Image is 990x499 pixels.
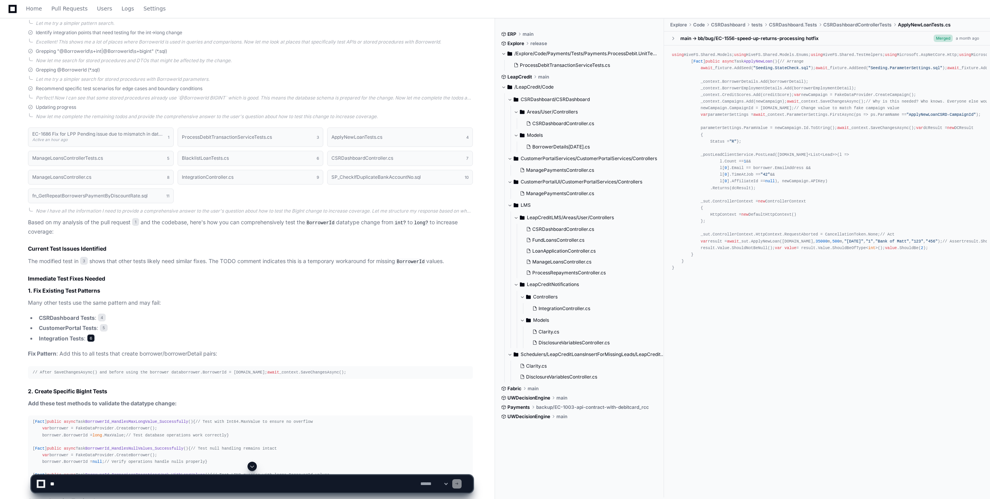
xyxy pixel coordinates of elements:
svg: Directory [514,201,518,210]
svg: Directory [526,316,531,325]
h1: ManageLoansControllerTests.cs [32,156,103,161]
span: Grepping @BorrowerId (*.sql) [36,67,100,73]
span: 500 [832,239,839,244]
span: Active an hour ago [32,137,68,142]
span: var [701,112,708,117]
span: ProcessDebitTransactionServiceTests.cs [520,62,610,68]
span: DisclosureVariablesController.cs [526,374,597,380]
span: ProcessRepaymentsController.cs [532,270,606,276]
span: await [816,66,828,70]
h1: EC-1686 Fix for LPP Pending issue due to mismatch in datatypes [32,132,164,136]
span: IntegrationController.cs [539,305,590,312]
button: BlacklistLoanTests.cs6 [178,151,323,166]
p: : Add this to all tests that create borrower/borrowerDetail pairs: [28,349,473,358]
span: // Act [880,232,894,237]
span: async [64,419,76,424]
h2: Current Test Issues Identified [28,245,473,253]
button: ManagePaymentsController.cs [517,188,660,199]
button: CSRDashboardController.cs7 [327,151,473,166]
span: CSRDashboard [711,22,745,28]
span: Grepping "@BorrowerId\s+int|@BorrowerId\s+bigint" (*.sql) [36,48,167,54]
h1: BlacklistLoanTests.cs [182,156,229,161]
span: 9 [317,174,319,180]
span: /Explore/Code/Payments/Tests/Payments.ProcessDebit.UnitTests [514,51,658,57]
span: LeapCredit [507,74,532,80]
span: Explore [670,22,687,28]
span: LeapCreditNotifications [527,281,579,288]
button: LeapCreditNotifications [514,278,664,291]
span: Updating progress [36,104,76,110]
button: CustomerPortalServices/CustomerPortalServices/Controllers [507,152,664,165]
svg: Directory [526,292,531,302]
span: using [959,52,971,57]
span: main [523,31,533,37]
span: LeapCreditLMS/Areas/User/Controllers [527,215,614,221]
span: "ApplyNewLoanCSRD-CampaignId" [906,112,976,117]
button: DisclosureVariablesController.cs [517,372,660,382]
li: : [37,334,473,343]
span: Fact [35,419,45,424]
span: 35000 [816,239,828,244]
code: BorrowerId [305,220,336,227]
span: 5 [100,324,108,332]
span: 2 [921,246,923,250]
h1: SP_CheckIfDuplicateBankAccountNo.sql [331,175,421,180]
div: Let me try a simpler pattern search. [36,20,473,26]
span: backup/EC-1003-api-contract-with-debitcard_rcc [536,404,649,410]
span: "1" [866,239,873,244]
span: // Arrange [780,59,804,64]
button: Models [514,129,664,141]
span: long [92,433,102,438]
span: UWDecisionEngine [507,414,550,420]
div: Let me try a simpler search for stored procedures with BorrowerId parameters. [36,76,473,82]
span: "456" [926,239,938,244]
div: Now let me complete the remaining todos and provide the comprehensive answer to the user's questi... [36,113,473,120]
span: CSRDashboard.Tests [769,22,817,28]
li: : [37,324,473,333]
button: ManagePaymentsController.cs [517,165,660,176]
span: await [947,66,959,70]
span: var [42,453,49,457]
div: Excellent! This shows me a lot of places where BorrowerId is used in queries and comparisons. Now... [36,39,473,45]
span: ERP [507,31,516,37]
span: LoanApplicationController.cs [532,248,596,254]
svg: Directory [514,177,518,187]
button: /Explore/Code/Payments/Tests/Payments.ProcessDebit.UnitTests [501,47,658,60]
div: main -> bb/bug/EC-1556-speed-up-returns-processing hotfix [680,35,819,42]
span: Payments [507,404,530,410]
span: public [47,419,61,424]
strong: CSRDashboard Tests [39,314,95,321]
li: : [37,314,473,323]
span: // Change value to match fake campaign value [794,106,899,110]
span: BorrowerId_HandlesMaxLongValue_Successfully [85,419,188,424]
span: var [42,426,49,431]
span: 0 [725,172,727,177]
svg: Directory [507,49,512,58]
h3: 1. Fix Existing Test Patterns [28,287,473,295]
h1: ManageLoansController.cs [32,175,91,180]
button: CustomerPortalUI/CustomerPortalServices/Controllers [507,176,664,188]
button: CSRDashboardController.cs [523,224,660,235]
span: // Assert [943,239,964,244]
span: public [47,446,61,451]
span: await [701,66,713,70]
span: Clarity.cs [526,363,547,369]
svg: Directory [514,350,518,359]
span: 4 [466,134,469,140]
div: [ ] { borrower = FakeDataProvider.CreateBorrower(); borrower.BorrowerId = .MaxValue; } [ ] { borr... [33,419,468,485]
button: Clarity.cs [529,326,660,337]
span: // Test null handling remains intact [191,446,277,451]
span: Home [26,6,42,11]
h1: fn_GetRepeatBorrowersPaymentByDiscountRate.sql [32,194,148,198]
h1: CSRDashboardController.cs [331,156,393,161]
span: await [727,239,739,244]
span: CSRDashboardController.cs [532,226,594,232]
span: ManageLoansController.cs [532,259,591,265]
span: main [538,74,549,80]
span: // Test database operations work correctly [126,433,227,438]
span: 7 [466,155,469,161]
div: Now I have all the information I need to provide a comprehensive answer to the user's question ab... [36,208,473,214]
span: ManagePaymentsController.cs [526,167,594,173]
svg: Directory [520,131,525,140]
span: 0 [725,179,727,183]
